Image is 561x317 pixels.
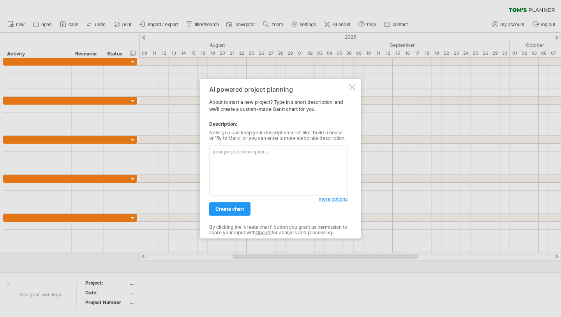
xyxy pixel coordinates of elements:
a: OpenAI [256,230,272,235]
a: more options [319,196,348,203]
a: create chart [209,202,251,216]
div: By clicking the 'create chart' button you grant us permission to share your input with for analys... [209,224,348,236]
div: About to start a new project? Type in a short description, and we'll create a custom-made Gantt c... [209,86,348,232]
span: more options [319,196,348,202]
div: AI powered project planning [209,86,348,93]
div: Note: you can keep your description brief, like 'build a house' or 'fly to Mars', or you can ente... [209,130,348,141]
div: Description: [209,121,348,128]
span: create chart [215,206,244,212]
